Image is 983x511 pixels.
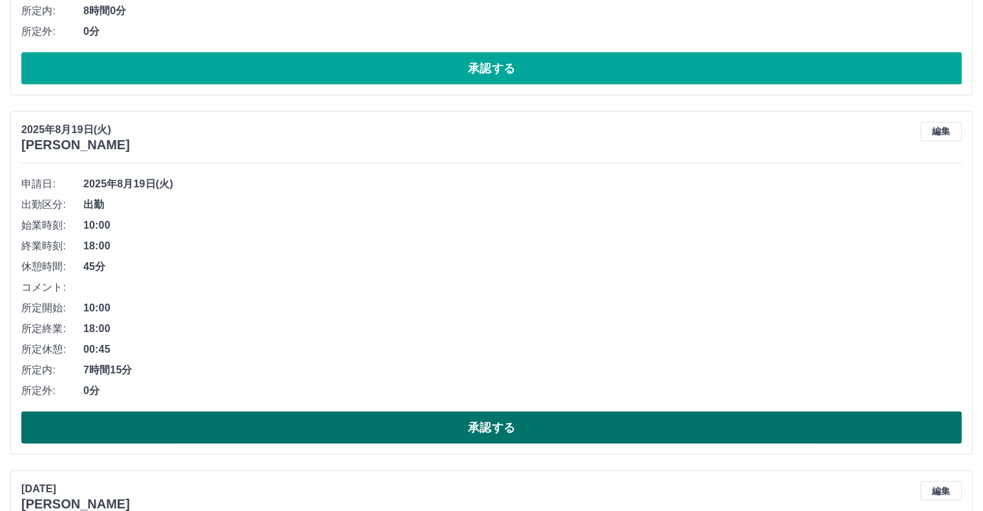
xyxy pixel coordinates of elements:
h3: [PERSON_NAME] [21,138,130,152]
span: 18:00 [83,238,962,254]
button: 承認する [21,412,962,444]
span: 所定外: [21,383,83,399]
span: 所定終業: [21,321,83,337]
span: 終業時刻: [21,238,83,254]
span: 18:00 [83,321,962,337]
span: コメント: [21,280,83,295]
span: 所定内: [21,3,83,19]
span: 所定休憩: [21,342,83,357]
span: 出勤区分: [21,197,83,213]
span: 10:00 [83,218,962,233]
span: 出勤 [83,197,962,213]
button: 承認する [21,52,962,85]
button: 編集 [920,481,962,501]
span: 0分 [83,383,962,399]
span: 00:45 [83,342,962,357]
span: 7時間15分 [83,362,962,378]
span: 所定外: [21,24,83,39]
span: 8時間0分 [83,3,962,19]
span: 45分 [83,259,962,275]
span: 休憩時間: [21,259,83,275]
span: 始業時刻: [21,218,83,233]
span: 0分 [83,24,962,39]
span: 申請日: [21,176,83,192]
span: 10:00 [83,300,962,316]
button: 編集 [920,122,962,141]
p: [DATE] [21,481,130,497]
span: 所定内: [21,362,83,378]
span: 2025年8月19日(火) [83,176,962,192]
span: 所定開始: [21,300,83,316]
p: 2025年8月19日(火) [21,122,130,138]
